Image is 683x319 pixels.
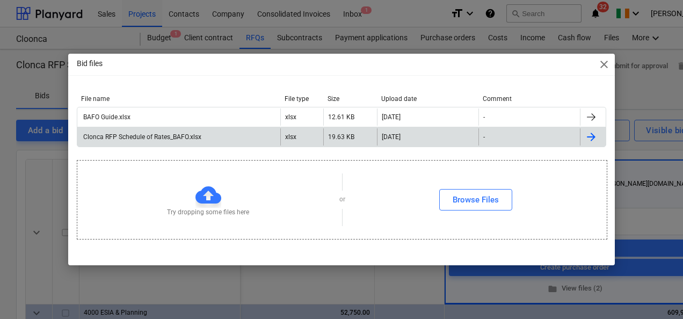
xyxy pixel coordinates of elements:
p: or [339,195,345,204]
div: xlsx [285,113,296,121]
div: Clonca RFP Schedule of Rates_BAFO.xlsx [82,133,201,141]
div: File name [81,95,276,103]
div: [DATE] [382,113,401,121]
div: Upload date [381,95,474,103]
span: close [598,58,611,71]
div: - [483,113,485,121]
div: 12.61 KB [328,113,354,121]
div: [DATE] [382,133,401,141]
div: Browse Files [453,193,499,207]
button: Browse Files [439,189,512,211]
div: Size [328,95,373,103]
iframe: Chat Widget [629,267,683,319]
div: Try dropping some files hereorBrowse Files [77,160,607,239]
div: Comment [483,95,576,103]
p: Bid files [77,58,103,69]
p: Try dropping some files here [167,208,249,217]
div: File type [285,95,319,103]
div: 19.63 KB [328,133,354,141]
div: - [483,133,485,141]
div: BAFO Guide.xlsx [82,113,130,121]
div: xlsx [285,133,296,141]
